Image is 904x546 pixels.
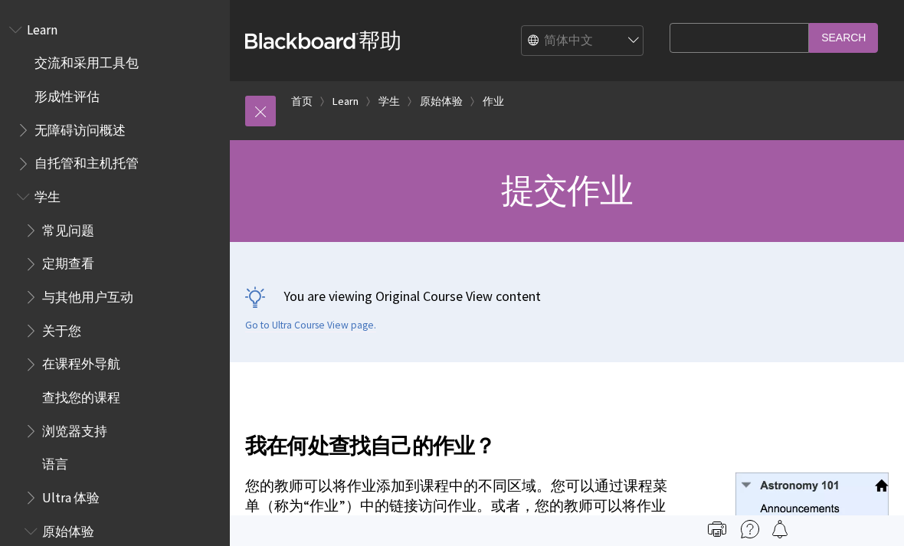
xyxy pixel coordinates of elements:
img: Follow this page [771,520,789,538]
img: More help [741,520,759,538]
a: 首页 [291,92,313,111]
p: You are viewing Original Course View content [245,286,889,306]
a: 作业 [483,92,504,111]
span: 在课程外导航 [42,351,120,372]
span: 与其他用户互动 [42,284,133,305]
span: 提交作业 [501,169,634,211]
img: Print [708,520,726,538]
span: 浏览器支持 [42,418,107,439]
span: 自托管和主机托管 [34,151,139,172]
span: 无障碍访问概述 [34,117,126,138]
a: 原始体验 [420,92,463,111]
span: Learn [27,17,57,38]
span: 查找您的课程 [42,384,120,405]
input: Search [809,23,878,53]
span: 学生 [34,184,61,204]
span: 形成性评估 [34,83,100,104]
span: 常见问题 [42,217,94,238]
select: Site Language Selector [522,26,644,57]
span: 原始体验 [42,518,94,539]
span: 关于您 [42,318,81,338]
span: Ultra 体验 [42,485,100,505]
a: Learn [332,92,359,111]
h2: 我在何处查找自己的作业？ [245,411,889,462]
span: 交流和采用工具包 [34,51,139,71]
span: 定期查看 [42,251,94,272]
strong: Blackboard [245,33,359,49]
a: 学生 [378,92,400,111]
a: Blackboard帮助 [245,27,401,54]
a: Go to Ultra Course View page. [245,319,376,332]
span: 语言 [42,452,68,472]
